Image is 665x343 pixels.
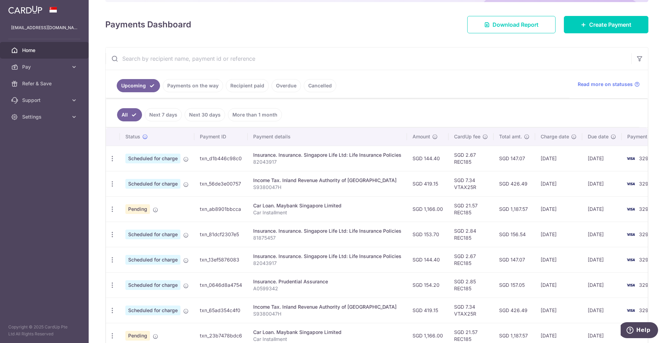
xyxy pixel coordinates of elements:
[535,298,582,323] td: [DATE]
[624,205,638,213] img: Bank Card
[226,79,269,92] a: Recipient paid
[253,329,401,336] div: Car Loan. Maybank Singapore Limited
[272,79,301,92] a: Overdue
[494,247,535,272] td: SGD 147.07
[639,307,651,313] span: 3292
[449,272,494,298] td: SGD 2.85 REC185
[407,298,449,323] td: SGD 419.15
[194,146,248,171] td: txn_d1b446c98c0
[624,180,638,188] img: Bank Card
[564,16,648,33] a: Create Payment
[467,16,556,33] a: Download Report
[621,322,658,340] iframe: Opens a widget where you can find more information
[228,108,282,121] a: More than 1 month
[253,202,401,209] div: Car Loan. Maybank Singapore Limited
[494,298,535,323] td: SGD 426.49
[449,222,494,247] td: SGD 2.84 REC185
[253,209,401,216] p: Car Installment
[582,222,622,247] td: [DATE]
[493,20,539,29] span: Download Report
[194,247,248,272] td: txn_13ef5876083
[639,155,651,161] span: 3292
[639,282,651,288] span: 3292
[253,278,401,285] div: Insurance. Prudential Assurance
[582,247,622,272] td: [DATE]
[304,79,336,92] a: Cancelled
[449,298,494,323] td: SGD 7.34 VTAX25R
[639,257,651,263] span: 3292
[494,146,535,171] td: SGD 147.07
[494,196,535,222] td: SGD 1,187.57
[494,222,535,247] td: SGD 156.54
[248,128,407,146] th: Payment details
[582,272,622,298] td: [DATE]
[535,196,582,222] td: [DATE]
[639,181,651,187] span: 3292
[407,196,449,222] td: SGD 1,166.00
[8,6,42,14] img: CardUp
[624,230,638,239] img: Bank Card
[194,128,248,146] th: Payment ID
[449,146,494,171] td: SGD 2.67 REC185
[494,171,535,196] td: SGD 426.49
[145,108,182,121] a: Next 7 days
[11,24,78,31] p: [EMAIL_ADDRESS][DOMAIN_NAME]
[413,133,430,140] span: Amount
[582,196,622,222] td: [DATE]
[624,256,638,264] img: Bank Card
[194,196,248,222] td: txn_ab8901bbcca
[253,285,401,292] p: A0599342
[494,272,535,298] td: SGD 157.05
[253,177,401,184] div: Income Tax. Inland Revenue Authority of [GEOGRAPHIC_DATA]
[125,331,150,341] span: Pending
[639,231,651,237] span: 3292
[117,79,160,92] a: Upcoming
[253,336,401,343] p: Car Installment
[22,80,68,87] span: Refer & Save
[253,303,401,310] div: Income Tax. Inland Revenue Authority of [GEOGRAPHIC_DATA]
[578,81,640,88] a: Read more on statuses
[125,306,180,315] span: Scheduled for charge
[125,133,140,140] span: Status
[449,171,494,196] td: SGD 7.34 VTAX25R
[541,133,569,140] span: Charge date
[125,179,180,189] span: Scheduled for charge
[582,171,622,196] td: [DATE]
[407,272,449,298] td: SGD 154.20
[535,222,582,247] td: [DATE]
[22,63,68,70] span: Pay
[253,234,401,241] p: 81875457
[253,310,401,317] p: S9380047H
[535,272,582,298] td: [DATE]
[185,108,225,121] a: Next 30 days
[407,171,449,196] td: SGD 419.15
[253,260,401,267] p: 82043917
[582,146,622,171] td: [DATE]
[253,184,401,191] p: S9380047H
[454,133,480,140] span: CardUp fee
[22,47,68,54] span: Home
[194,222,248,247] td: txn_81dcf2307e5
[194,171,248,196] td: txn_56de3e00757
[253,152,401,158] div: Insurance. Insurance. Singapore Life Ltd: Life Insurance Policies
[22,113,68,120] span: Settings
[588,133,609,140] span: Due date
[535,146,582,171] td: [DATE]
[407,222,449,247] td: SGD 153.70
[106,48,631,70] input: Search by recipient name, payment id or reference
[535,247,582,272] td: [DATE]
[22,97,68,104] span: Support
[117,108,142,121] a: All
[125,204,150,214] span: Pending
[624,281,638,289] img: Bank Card
[253,158,401,165] p: 82043917
[125,154,180,163] span: Scheduled for charge
[624,154,638,163] img: Bank Card
[589,20,631,29] span: Create Payment
[535,171,582,196] td: [DATE]
[253,228,401,234] div: Insurance. Insurance. Singapore Life Ltd: Life Insurance Policies
[578,81,633,88] span: Read more on statuses
[125,255,180,265] span: Scheduled for charge
[624,306,638,315] img: Bank Card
